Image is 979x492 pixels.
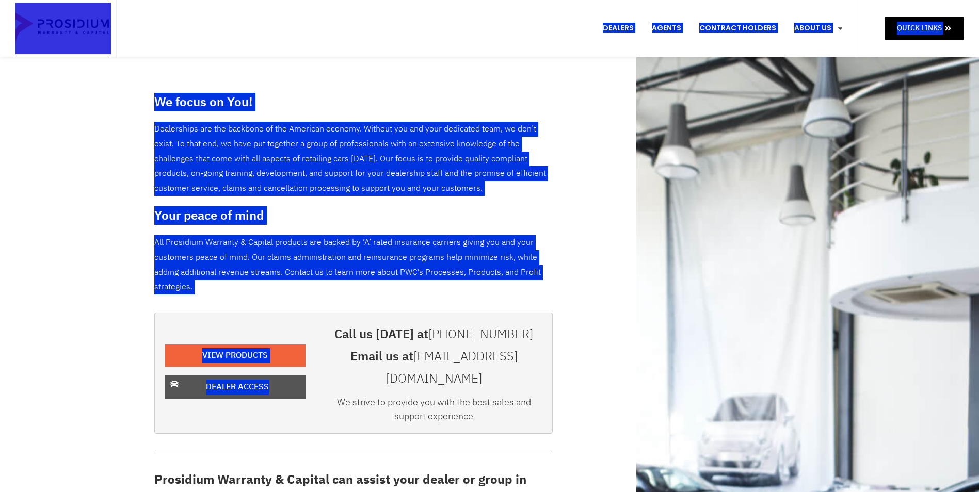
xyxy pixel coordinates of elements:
a: Dealers [595,9,641,47]
span: Quick Links [897,22,942,35]
div: We strive to provide you with the best sales and support experience [326,395,542,428]
h3: Email us at [326,346,542,390]
span: Last Name [199,1,232,9]
nav: Menu [595,9,852,47]
span: View Products [202,348,268,363]
a: Quick Links [885,17,964,39]
h3: Your peace of mind [154,206,553,225]
h3: Call us [DATE] at [326,323,542,346]
a: View Products [165,344,306,367]
p: All Prosidium Warranty & Capital products are backed by ‘A’ rated insurance carriers giving you a... [154,235,553,294]
span: Dealer Access [206,380,269,395]
a: [EMAIL_ADDRESS][DOMAIN_NAME] [386,347,518,388]
a: Contract Holders [692,9,784,47]
h3: We focus on You! [154,93,553,111]
a: About Us [787,9,852,47]
a: Dealer Access [165,375,306,399]
div: Dealerships are the backbone of the American economy. Without you and your dedicated team, we don... [154,122,553,196]
a: Agents [644,9,689,47]
a: [PHONE_NUMBER] [428,325,533,343]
